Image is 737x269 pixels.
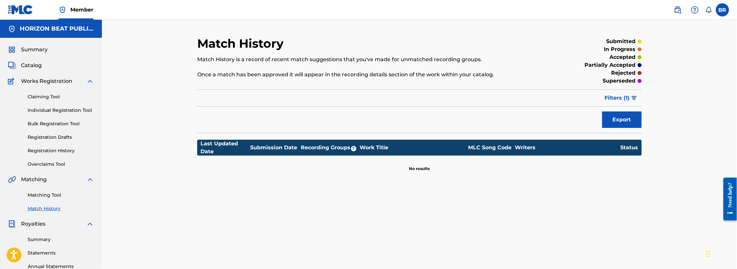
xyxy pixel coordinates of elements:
div: Status [621,144,638,152]
img: Matching [8,176,16,183]
div: Drag [706,244,710,264]
a: Registration History [28,147,94,154]
span: Catalog [21,61,42,69]
img: search [674,6,682,14]
img: Royalties [8,220,16,228]
iframe: Resource Center [719,173,737,226]
button: Filters (1) [601,90,642,106]
span: Member [70,6,93,13]
p: partially accepted [585,61,636,69]
div: Work Title [360,144,465,152]
p: submitted [606,37,636,45]
a: Individual Registration Tool [28,107,94,114]
a: Match History [28,205,94,212]
span: ? [351,146,356,151]
p: Once a match has been approved it will appear in the recording details section of the work within... [197,71,539,79]
img: Top Rightsholder [59,6,66,14]
img: Accounts [8,25,16,33]
a: CatalogCatalog [8,61,42,69]
a: Matching Tool [28,192,94,199]
img: help [691,6,699,14]
span: Matching [21,176,47,183]
img: Summary [8,46,16,54]
iframe: Chat Widget [704,237,737,269]
span: Works Registration [21,77,72,85]
span: Royalties [21,220,45,228]
img: Catalog [8,61,16,69]
div: Help [688,3,701,16]
img: Works Registration [8,77,16,85]
img: MLC Logo [8,5,33,14]
img: expand [86,176,94,183]
a: SummarySummary [8,46,48,54]
a: Bulk Registration Tool [28,120,94,127]
p: rejected [611,69,636,77]
div: Recording Groups [300,144,359,152]
a: Statements [28,250,94,257]
img: expand [86,77,94,85]
div: User Menu [716,3,729,16]
a: Public Search [671,3,684,16]
div: Notifications [705,7,712,13]
p: Match History is a record of recent match suggestions that you've made for unmatched recording gr... [197,56,539,63]
div: Submission Date [250,144,299,152]
h2: Match History [197,36,287,51]
a: Registration Drafts [28,134,94,141]
button: Export [602,111,642,128]
div: MLC Song Code [465,144,514,152]
div: Last Updated Date [201,140,250,156]
span: Filters ( 1 ) [605,94,630,102]
a: Summary [28,236,94,243]
p: No results [409,158,430,172]
p: superseded [603,77,636,85]
span: Summary [21,46,48,54]
h5: HORIZON BEAT PUBLISHING [20,25,94,33]
p: in progress [604,45,636,53]
img: expand [86,220,94,228]
img: filter [631,96,637,100]
a: Claiming Tool [28,93,94,100]
a: Overclaims Tool [28,161,94,168]
p: accepted [610,53,636,61]
div: Writers [515,144,620,152]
